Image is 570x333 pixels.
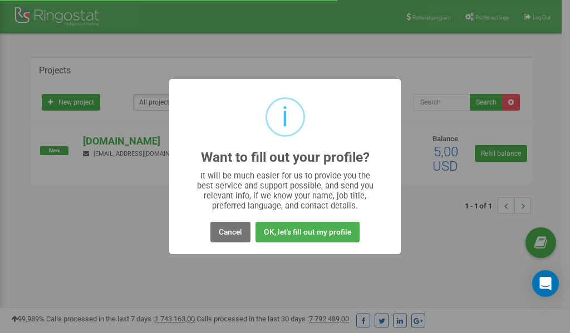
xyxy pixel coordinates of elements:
[532,270,559,297] div: Open Intercom Messenger
[191,171,379,211] div: It will be much easier for us to provide you the best service and support possible, and send you ...
[201,150,370,165] h2: Want to fill out your profile?
[210,222,250,242] button: Cancel
[255,222,360,242] button: OK, let's fill out my profile
[282,99,288,135] div: i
